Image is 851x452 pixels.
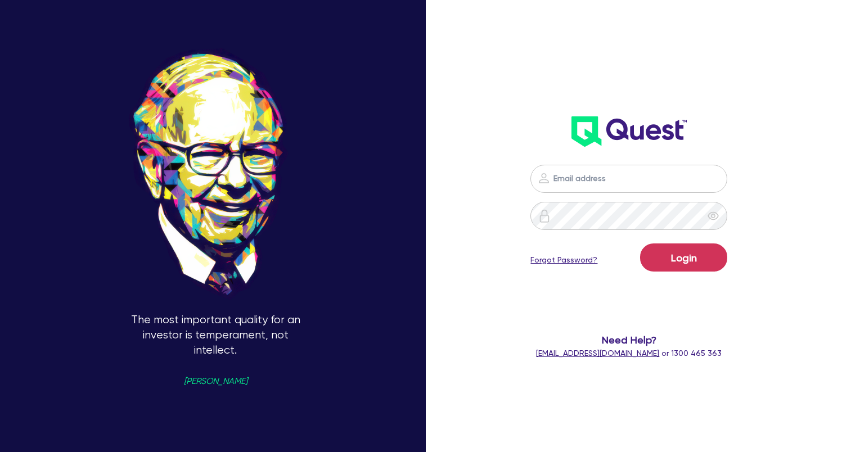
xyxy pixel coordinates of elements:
input: Email address [530,165,727,193]
img: icon-password [537,171,551,185]
img: wH2k97JdezQIQAAAABJRU5ErkJggg== [571,116,687,147]
span: [PERSON_NAME] [184,377,247,386]
img: icon-password [538,209,551,223]
span: Need Help? [519,332,740,347]
a: [EMAIL_ADDRESS][DOMAIN_NAME] [536,349,659,358]
span: eye [708,210,719,222]
span: or 1300 465 363 [536,349,722,358]
button: Login [640,243,727,272]
a: Forgot Password? [530,254,597,266]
